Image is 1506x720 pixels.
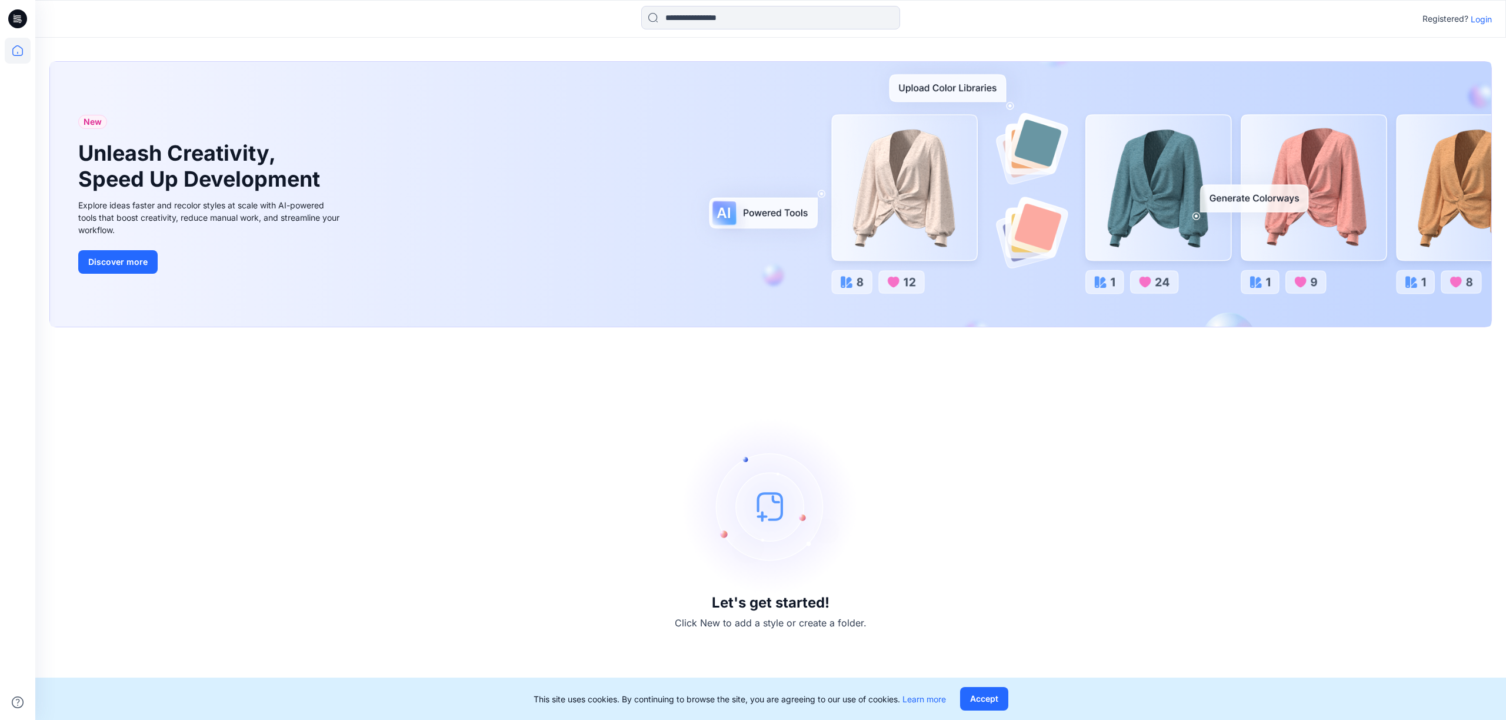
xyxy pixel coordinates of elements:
[682,418,859,595] img: empty-state-image.svg
[78,250,343,274] a: Discover more
[712,595,829,611] h3: Let's get started!
[902,694,946,704] a: Learn more
[78,199,343,236] div: Explore ideas faster and recolor styles at scale with AI-powered tools that boost creativity, red...
[78,250,158,274] button: Discover more
[675,616,867,630] p: Click New to add a style or create a folder.
[960,687,1008,711] button: Accept
[1422,12,1468,26] p: Registered?
[534,693,946,705] p: This site uses cookies. By continuing to browse the site, you are agreeing to our use of cookies.
[78,141,325,191] h1: Unleash Creativity, Speed Up Development
[84,115,102,129] span: New
[1471,13,1492,25] p: Login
